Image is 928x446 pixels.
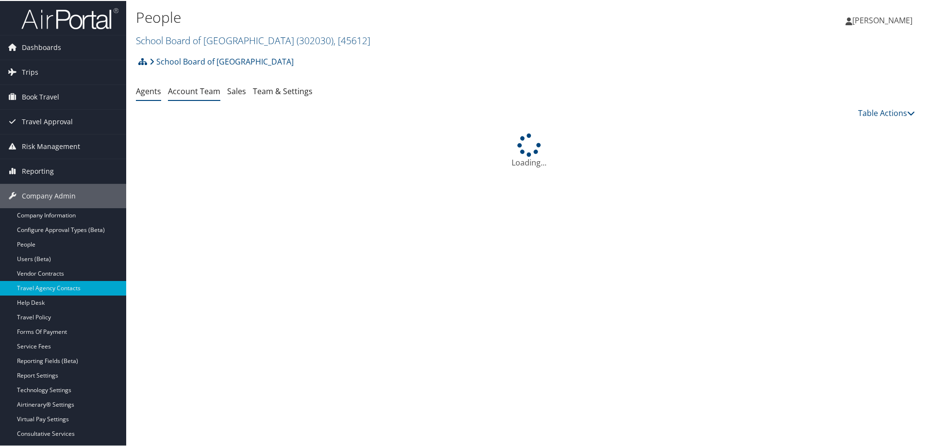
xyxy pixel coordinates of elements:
[21,6,118,29] img: airportal-logo.png
[22,183,76,207] span: Company Admin
[22,109,73,133] span: Travel Approval
[168,85,220,96] a: Account Team
[149,51,294,70] a: School Board of [GEOGRAPHIC_DATA]
[136,33,370,46] a: School Board of [GEOGRAPHIC_DATA]
[136,85,161,96] a: Agents
[333,33,370,46] span: , [ 45612 ]
[845,5,922,34] a: [PERSON_NAME]
[22,59,38,83] span: Trips
[136,132,922,167] div: Loading...
[852,14,912,25] span: [PERSON_NAME]
[136,6,660,27] h1: People
[22,133,80,158] span: Risk Management
[22,34,61,59] span: Dashboards
[227,85,246,96] a: Sales
[22,158,54,182] span: Reporting
[858,107,915,117] a: Table Actions
[297,33,333,46] span: ( 302030 )
[22,84,59,108] span: Book Travel
[253,85,313,96] a: Team & Settings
